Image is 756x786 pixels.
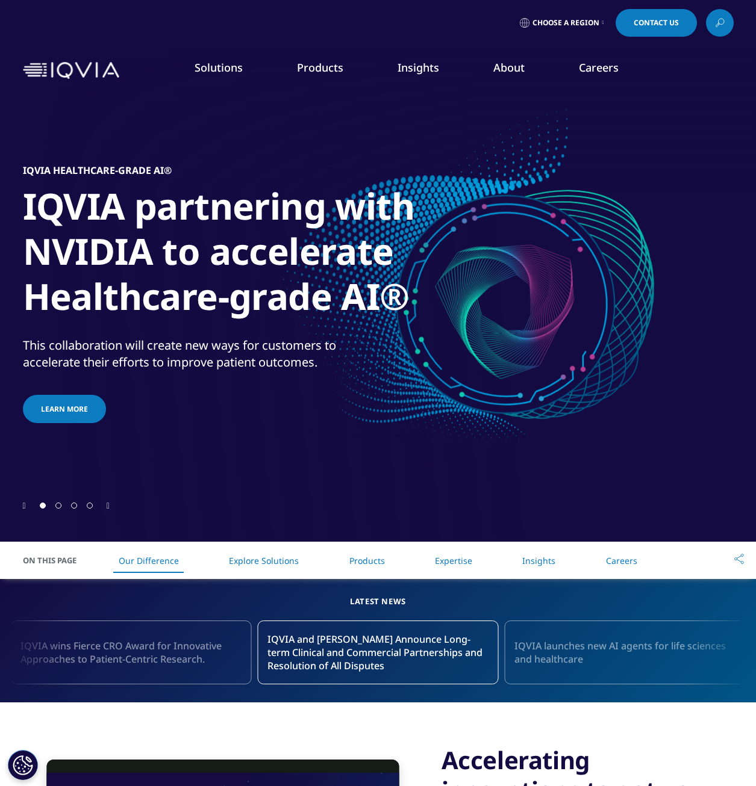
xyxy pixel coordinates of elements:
[12,594,744,608] h5: Latest News
[349,555,385,566] a: Products
[23,337,375,371] div: This collaboration will create new ways for customers to accelerate their efforts to improve pati...
[55,503,61,509] span: Go to slide 2
[23,90,734,500] div: 1 / 4
[41,404,88,414] span: Learn more
[258,620,499,684] a: IQVIA and [PERSON_NAME] Announce Long-term Clinical and Commercial Partnerships and Resolution of...
[40,503,46,509] span: Go to slide 1
[23,164,172,176] h5: IQVIA Healthcare-grade AI®
[8,750,38,780] button: Cookies Settings
[87,503,93,509] span: Go to slide 4
[124,42,734,99] nav: Primary
[11,620,252,684] div: 18 / 18
[23,554,89,566] span: On This Page
[11,620,252,684] a: IQVIA wins Fierce CRO Award for Innovative Approaches to Patient-Centric Research.
[579,60,619,75] a: Careers
[616,9,697,37] a: Contact Us
[398,60,439,75] a: Insights
[23,500,26,511] div: Previous slide
[505,620,746,684] div: 2 / 18
[533,18,599,28] span: Choose a Region
[634,19,679,26] span: Contact Us
[435,555,472,566] a: Expertise
[493,60,525,75] a: About
[258,620,499,684] div: 1 / 18
[505,620,746,684] a: IQVIA launches new AI agents for life sciences and healthcare
[119,555,179,566] a: Our Difference
[522,555,555,566] a: Insights
[195,60,243,75] a: Solutions
[267,633,489,672] span: IQVIA and [PERSON_NAME] Announce Long-term Clinical and Commercial Partnerships and Resolution of...
[71,503,77,509] span: Go to slide 3
[23,184,475,326] h1: IQVIA partnering with NVIDIA to accelerate Healthcare-grade AI®
[23,395,106,423] a: Learn more
[20,639,242,666] span: IQVIA wins Fierce CRO Award for Innovative Approaches to Patient-Centric Research.
[107,500,110,511] div: Next slide
[229,555,299,566] a: Explore Solutions
[297,60,343,75] a: Products
[23,62,119,79] img: IQVIA Healthcare Information Technology and Pharma Clinical Research Company
[514,639,736,666] span: IQVIA launches new AI agents for life sciences and healthcare
[606,555,637,566] a: Careers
